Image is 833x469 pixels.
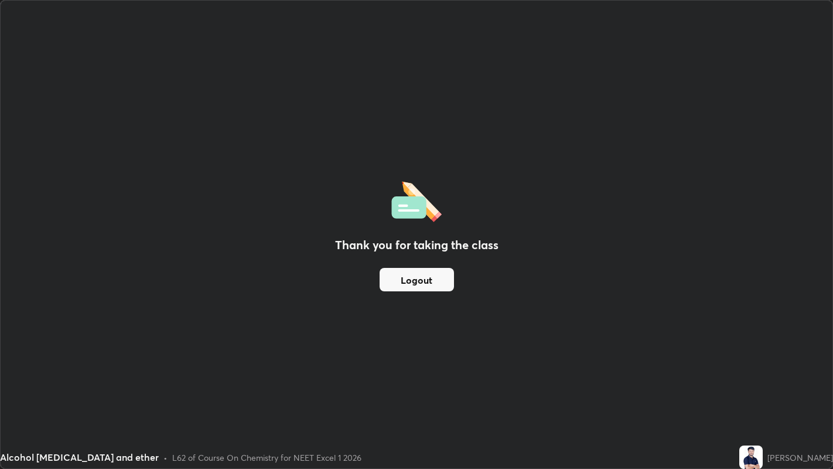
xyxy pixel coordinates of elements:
button: Logout [380,268,454,291]
div: • [163,451,168,464]
h2: Thank you for taking the class [335,236,499,254]
img: b6b514b303f74ddc825c6b0aeaa9deff.jpg [739,446,763,469]
div: L62 of Course On Chemistry for NEET Excel 1 2026 [172,451,361,464]
img: offlineFeedback.1438e8b3.svg [391,178,442,222]
div: [PERSON_NAME] [767,451,833,464]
